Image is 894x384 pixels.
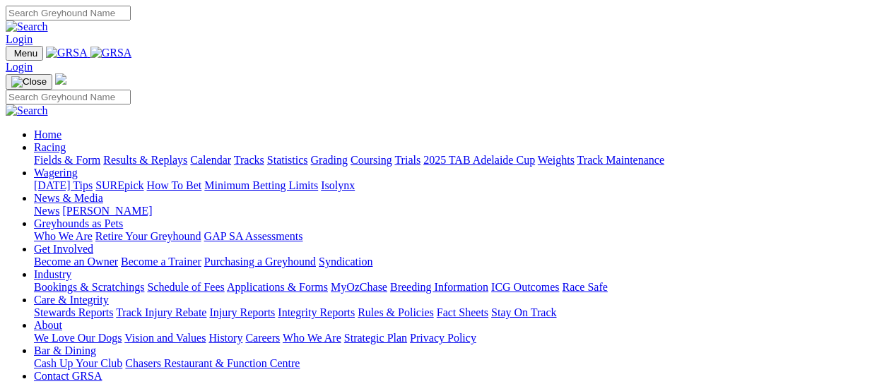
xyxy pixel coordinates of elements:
[34,154,888,167] div: Racing
[321,179,355,191] a: Isolynx
[125,357,300,369] a: Chasers Restaurant & Function Centre
[390,281,488,293] a: Breeding Information
[34,217,123,229] a: Greyhounds as Pets
[34,256,118,268] a: Become an Owner
[319,256,372,268] a: Syndication
[6,90,131,104] input: Search
[344,332,407,344] a: Strategic Plan
[423,154,535,166] a: 2025 TAB Adelaide Cup
[34,306,113,318] a: Stewards Reports
[34,332,122,344] a: We Love Our Dogs
[34,128,61,140] a: Home
[491,306,556,318] a: Stay On Track
[245,332,280,344] a: Careers
[34,141,66,153] a: Racing
[34,230,93,242] a: Who We Are
[34,192,103,204] a: News & Media
[34,294,109,306] a: Care & Integrity
[6,74,52,90] button: Toggle navigation
[331,281,387,293] a: MyOzChase
[34,154,100,166] a: Fields & Form
[95,179,143,191] a: SUREpick
[538,154,575,166] a: Weights
[11,76,47,88] img: Close
[209,306,275,318] a: Injury Reports
[62,205,152,217] a: [PERSON_NAME]
[55,73,66,85] img: logo-grsa-white.png
[34,306,888,319] div: Care & Integrity
[103,154,187,166] a: Results & Replays
[34,319,62,331] a: About
[34,357,888,370] div: Bar & Dining
[577,154,664,166] a: Track Maintenance
[6,61,33,73] a: Login
[34,205,59,217] a: News
[90,47,132,59] img: GRSA
[311,154,348,166] a: Grading
[34,256,888,268] div: Get Involved
[491,281,559,293] a: ICG Outcomes
[34,243,93,255] a: Get Involved
[34,344,96,356] a: Bar & Dining
[147,281,224,293] a: Schedule of Fees
[34,167,78,179] a: Wagering
[34,179,888,192] div: Wagering
[6,33,33,45] a: Login
[190,154,231,166] a: Calendar
[351,154,392,166] a: Coursing
[204,230,303,242] a: GAP SA Assessments
[34,230,888,243] div: Greyhounds as Pets
[121,256,201,268] a: Become a Trainer
[437,306,488,318] a: Fact Sheets
[6,6,131,20] input: Search
[234,154,264,166] a: Tracks
[6,104,48,117] img: Search
[147,179,202,191] a: How To Bet
[34,268,71,280] a: Industry
[46,47,88,59] img: GRSA
[227,281,328,293] a: Applications & Forms
[34,281,888,294] div: Industry
[562,281,607,293] a: Race Safe
[34,281,144,293] a: Bookings & Scratchings
[95,230,201,242] a: Retire Your Greyhound
[6,20,48,33] img: Search
[34,332,888,344] div: About
[34,179,93,191] a: [DATE] Tips
[410,332,476,344] a: Privacy Policy
[34,205,888,217] div: News & Media
[116,306,206,318] a: Track Injury Rebate
[34,370,102,382] a: Contact GRSA
[208,332,242,344] a: History
[283,332,341,344] a: Who We Are
[358,306,434,318] a: Rules & Policies
[14,48,37,59] span: Menu
[124,332,206,344] a: Vision and Values
[278,306,355,318] a: Integrity Reports
[267,154,308,166] a: Statistics
[6,46,43,61] button: Toggle navigation
[394,154,420,166] a: Trials
[204,179,318,191] a: Minimum Betting Limits
[204,256,316,268] a: Purchasing a Greyhound
[34,357,122,369] a: Cash Up Your Club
